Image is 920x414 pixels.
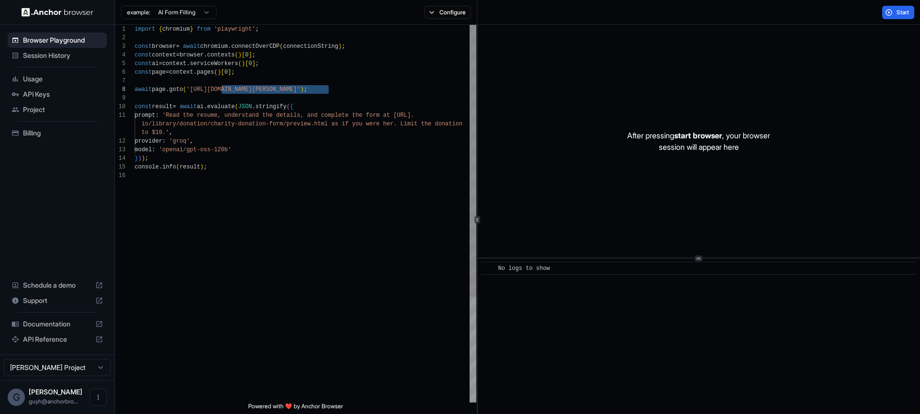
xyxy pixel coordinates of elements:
[248,403,343,414] span: Powered with ❤️ by Anchor Browser
[169,129,172,136] span: ,
[183,86,186,93] span: (
[29,398,78,405] span: guyh@anchorbrowser.io
[231,69,235,76] span: ;
[159,60,162,67] span: =
[245,52,248,58] span: 0
[159,164,162,170] span: .
[204,103,207,110] span: .
[255,26,259,33] span: ;
[335,112,414,119] span: lete the form at [URL].
[141,129,169,136] span: to $10.'
[238,103,252,110] span: JSON
[169,138,190,145] span: 'groq'
[204,52,207,58] span: .
[162,138,166,145] span: :
[238,60,241,67] span: (
[241,60,245,67] span: )
[169,69,193,76] span: context
[8,71,107,87] div: Usage
[23,335,92,344] span: API Reference
[486,264,491,273] span: ​
[135,86,152,93] span: await
[135,26,155,33] span: import
[8,316,107,332] div: Documentation
[152,69,166,76] span: page
[166,86,169,93] span: .
[193,69,196,76] span: .
[135,43,152,50] span: const
[214,26,255,33] span: 'playwright'
[115,163,126,171] div: 15
[8,332,107,347] div: API Reference
[8,278,107,293] div: Schedule a demo
[169,86,183,93] span: goto
[342,43,345,50] span: ;
[287,103,290,110] span: (
[159,26,162,33] span: {
[204,164,207,170] span: ;
[135,146,152,153] span: model
[135,103,152,110] span: const
[255,60,259,67] span: ;
[300,86,304,93] span: )
[214,69,218,76] span: (
[115,85,126,94] div: 8
[235,52,238,58] span: (
[162,112,335,119] span: 'Read the resume, understand the details, and comp
[249,60,252,67] span: 0
[238,52,241,58] span: )
[249,52,252,58] span: ]
[8,87,107,102] div: API Keys
[882,6,914,19] button: Start
[8,389,25,406] div: G
[897,9,910,16] span: Start
[23,90,103,99] span: API Keys
[207,103,235,110] span: evaluate
[115,102,126,111] div: 10
[172,103,176,110] span: =
[200,43,228,50] span: chromium
[115,42,126,51] div: 3
[159,146,231,153] span: 'openai/gpt-oss-120b'
[23,35,103,45] span: Browser Playground
[8,293,107,308] div: Support
[115,51,126,59] div: 4
[135,69,152,76] span: const
[162,60,186,67] span: context
[190,60,238,67] span: serviceWorkers
[304,86,307,93] span: ;
[152,52,176,58] span: context
[283,43,338,50] span: connectionString
[186,86,300,93] span: '[URL][DOMAIN_NAME][PERSON_NAME]'
[197,103,204,110] span: ai
[180,52,204,58] span: browser
[162,164,176,170] span: info
[22,8,93,17] img: Anchor Logo
[8,102,107,117] div: Project
[145,155,149,162] span: ;
[23,74,103,84] span: Usage
[162,26,190,33] span: chromium
[152,43,176,50] span: browser
[221,69,224,76] span: [
[135,112,155,119] span: prompt
[252,60,255,67] span: ]
[135,60,152,67] span: const
[115,68,126,77] div: 6
[8,33,107,48] div: Browser Playground
[23,51,103,60] span: Session History
[176,52,179,58] span: =
[183,43,200,50] span: await
[235,103,238,110] span: (
[218,69,221,76] span: )
[197,69,214,76] span: pages
[190,138,193,145] span: ,
[127,9,150,16] span: example:
[207,52,235,58] span: contexts
[115,59,126,68] div: 5
[627,130,770,153] p: After pressing , your browser session will appear here
[135,164,159,170] span: console
[190,26,193,33] span: }
[155,112,159,119] span: :
[115,94,126,102] div: 9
